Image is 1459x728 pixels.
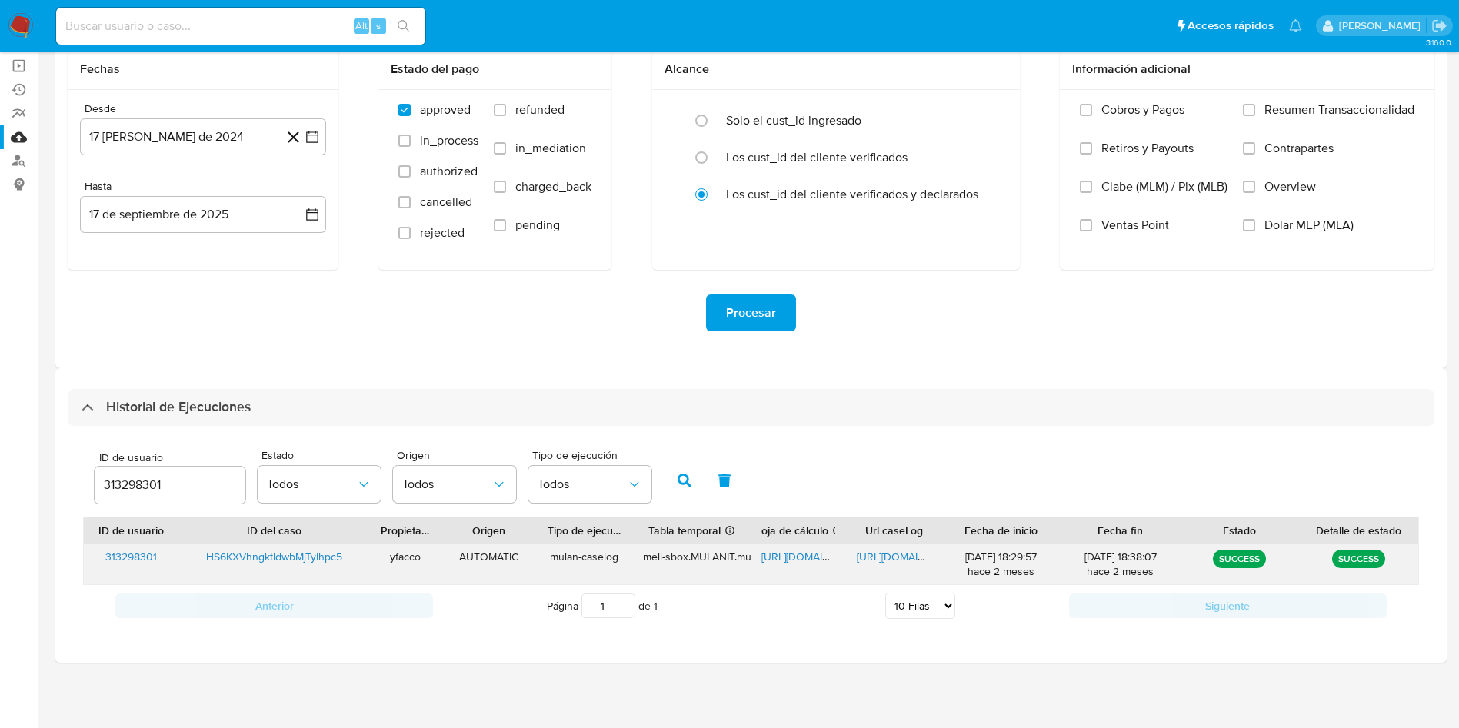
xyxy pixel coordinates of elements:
input: Buscar usuario o caso... [56,16,425,36]
button: search-icon [388,15,419,37]
span: Alt [355,18,368,33]
span: Accesos rápidos [1188,18,1274,34]
a: Notificaciones [1289,19,1302,32]
p: yesica.facco@mercadolibre.com [1339,18,1426,33]
span: 3.160.0 [1426,36,1451,48]
a: Salir [1431,18,1447,34]
span: s [376,18,381,33]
